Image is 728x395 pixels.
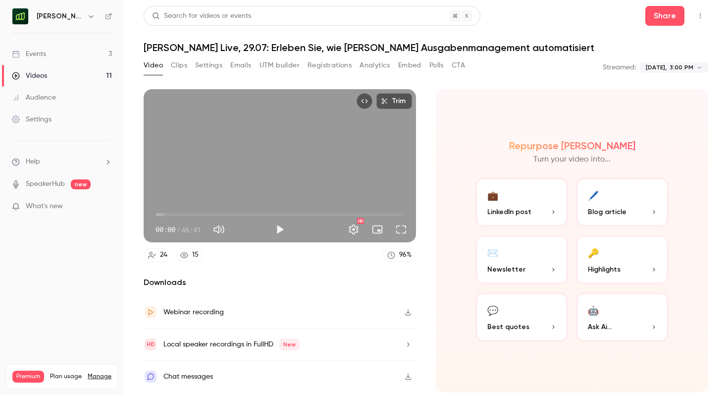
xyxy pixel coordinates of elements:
button: Settings [195,57,222,73]
h1: [PERSON_NAME] Live, 29.07: Erleben Sie, wie [PERSON_NAME] Ausgabenmanagement automatisiert [144,42,708,54]
div: Search for videos or events [152,11,251,21]
span: Blog article [588,207,626,217]
span: Ask Ai... [588,322,612,332]
span: Plan usage [50,373,82,381]
button: Embed [398,57,421,73]
div: 🖊️ [588,187,599,203]
button: Trim [376,93,412,109]
button: Turn on miniplayer [367,220,387,239]
span: What's new [26,201,63,212]
button: Embed video [357,93,372,109]
div: 96 % [399,250,412,260]
div: 🔑 [588,245,599,260]
span: 23 [90,384,96,390]
button: Mute [209,220,229,239]
button: Top Bar Actions [692,8,708,24]
div: 🤖 [588,302,599,318]
span: Best quotes [487,322,529,332]
button: Settings [344,220,364,239]
img: Moss Deutschland [12,8,28,24]
div: 00:00 [156,225,201,235]
div: 💼 [487,187,498,203]
p: Turn your video into... [533,154,611,166]
h6: [PERSON_NAME] [GEOGRAPHIC_DATA] [37,11,83,21]
div: Videos [12,71,47,81]
button: ✉️Newsletter [475,235,568,284]
button: 🔑Highlights [576,235,669,284]
div: Chat messages [163,371,213,383]
button: 💼LinkedIn post [475,177,568,227]
span: Newsletter [487,264,525,275]
li: help-dropdown-opener [12,157,112,167]
p: / 300 [90,383,111,392]
a: 15 [176,248,203,262]
div: ✉️ [487,245,498,260]
span: [DATE], [646,63,667,72]
button: Registrations [308,57,352,73]
div: Settings [12,114,52,124]
span: Premium [12,371,44,383]
span: LinkedIn post [487,207,531,217]
a: SpeakerHub [26,179,65,189]
button: 🖊️Blog article [576,177,669,227]
a: Manage [88,373,111,381]
button: Share [645,6,684,26]
div: Audience [12,93,56,103]
div: Webinar recording [163,306,224,318]
div: Events [12,49,46,59]
p: Streamed: [603,62,636,72]
button: Play [270,220,290,239]
h2: Repurpose [PERSON_NAME] [509,140,635,152]
div: 💬 [487,302,498,318]
button: 💬Best quotes [475,292,568,342]
button: Emails [230,57,251,73]
div: 24 [160,250,167,260]
span: new [71,179,91,189]
a: 24 [144,248,172,262]
div: 15 [192,250,199,260]
span: 46:41 [181,225,201,235]
h2: Downloads [144,277,416,288]
button: Video [144,57,163,73]
button: Full screen [391,220,411,239]
div: HD [357,218,364,224]
button: Polls [429,57,444,73]
span: Help [26,157,40,167]
p: Videos [12,383,31,392]
button: Analytics [360,57,390,73]
span: Highlights [588,264,621,275]
a: 96% [383,248,416,262]
button: UTM builder [260,57,300,73]
span: 3:00 PM [670,63,693,72]
button: CTA [452,57,465,73]
button: 🤖Ask Ai... [576,292,669,342]
span: New [279,339,300,350]
div: Local speaker recordings in FullHD [163,339,300,350]
span: 00:00 [156,225,175,235]
span: / [176,225,180,235]
button: Clips [171,57,187,73]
